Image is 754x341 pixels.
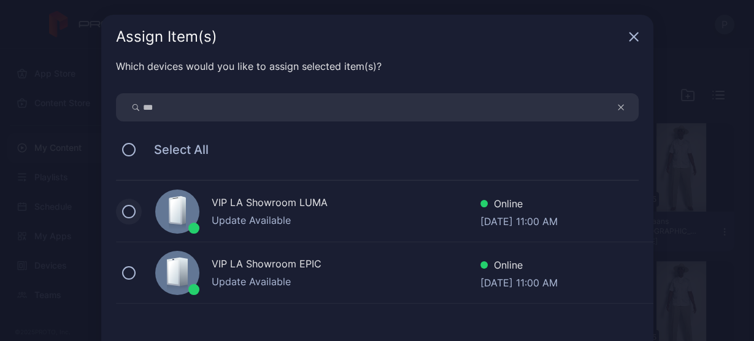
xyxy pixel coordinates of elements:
[212,195,480,213] div: VIP LA Showroom LUMA
[480,196,558,214] div: Online
[212,256,480,274] div: VIP LA Showroom EPIC
[480,275,558,288] div: [DATE] 11:00 AM
[480,258,558,275] div: Online
[212,213,480,228] div: Update Available
[142,142,209,157] span: Select All
[480,214,558,226] div: [DATE] 11:00 AM
[212,274,480,289] div: Update Available
[116,29,624,44] div: Assign Item(s)
[116,59,639,74] div: Which devices would you like to assign selected item(s)?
